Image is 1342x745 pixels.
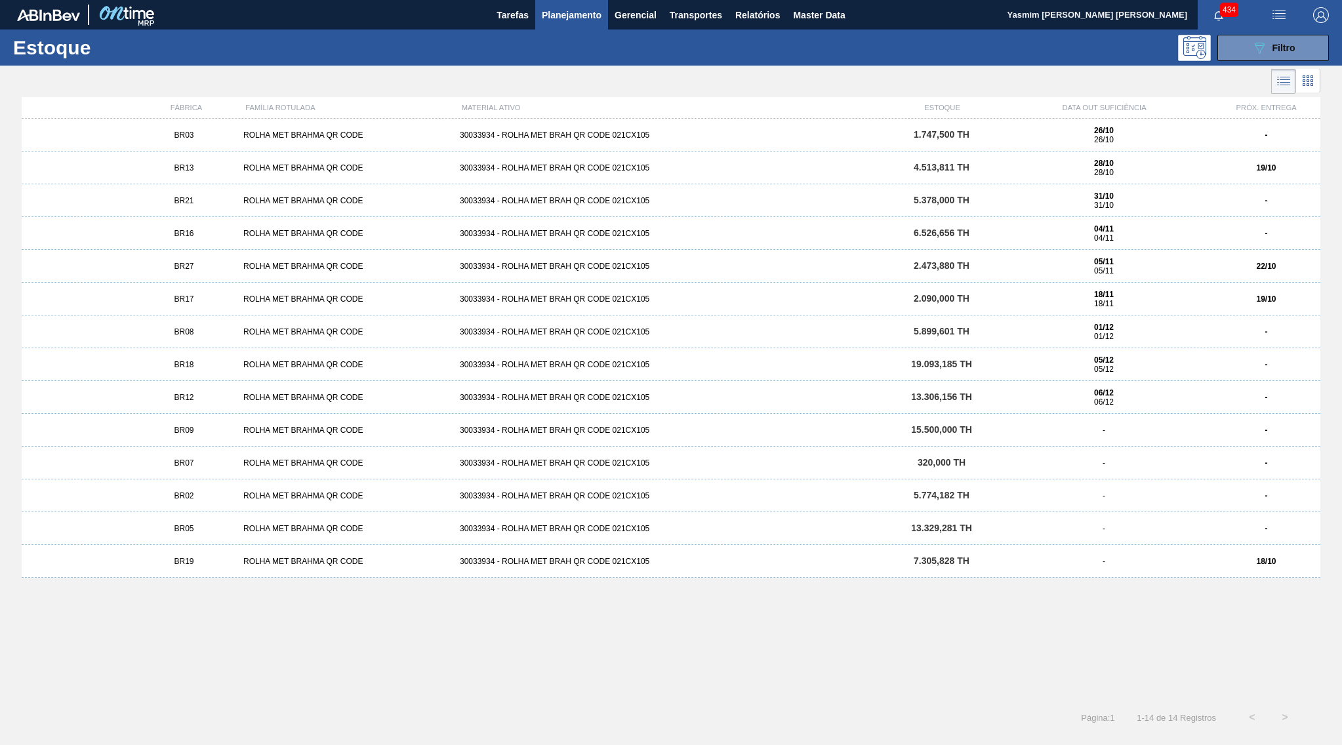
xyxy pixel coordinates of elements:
div: Visão em Cards [1296,69,1320,94]
div: 30033934 - ROLHA MET BRAH QR CODE 021CX105 [455,294,887,304]
div: 30033934 - ROLHA MET BRAH QR CODE 021CX105 [455,458,887,468]
div: DATA OUT SUFICIÊNCIA [996,104,1212,111]
strong: 05/12 [1094,355,1114,365]
span: BR02 [174,491,193,500]
div: ROLHA MET BRAHMA QR CODE [238,458,455,468]
strong: 31/10 [1094,191,1114,201]
span: 7.305,828 TH [914,555,969,566]
strong: 18/11 [1094,290,1114,299]
strong: - [1265,131,1268,140]
strong: - [1265,491,1268,500]
div: Pogramando: nenhum usuário selecionado [1178,35,1211,61]
span: Filtro [1272,43,1295,53]
strong: - [1265,393,1268,402]
span: 320,000 TH [918,457,966,468]
button: > [1269,701,1301,734]
img: TNhmsLtSVTkK8tSr43FrP2fwEKptu5GPRR3wAAAABJRU5ErkJggg== [17,9,80,21]
div: PRÓX. ENTREGA [1212,104,1320,111]
div: FAMÍLIA ROTULADA [240,104,456,111]
span: Planejamento [542,7,601,23]
span: 6.526,656 TH [914,228,969,238]
div: FÁBRICA [132,104,241,111]
img: userActions [1271,7,1287,23]
span: 2.090,000 TH [914,293,969,304]
div: 30033934 - ROLHA MET BRAH QR CODE 021CX105 [455,360,887,369]
div: 30033934 - ROLHA MET BRAH QR CODE 021CX105 [455,163,887,172]
span: 18/11 [1094,299,1114,308]
span: - [1103,524,1105,533]
strong: 28/10 [1094,159,1114,168]
strong: - [1265,360,1268,369]
span: 434 [1220,3,1238,17]
span: 05/12 [1094,365,1114,374]
span: - [1103,557,1105,566]
span: Master Data [793,7,845,23]
strong: 22/10 [1256,262,1276,271]
span: BR16 [174,229,193,238]
strong: - [1265,327,1268,336]
div: ROLHA MET BRAHMA QR CODE [238,491,455,500]
strong: 06/12 [1094,388,1114,397]
div: ROLHA MET BRAHMA QR CODE [238,393,455,402]
span: 5.774,182 TH [914,490,969,500]
span: - [1103,426,1105,435]
span: 06/12 [1094,397,1114,407]
div: 30033934 - ROLHA MET BRAH QR CODE 021CX105 [455,393,887,402]
strong: - [1265,458,1268,468]
span: 1 - 14 de 14 Registros [1135,713,1216,723]
span: 04/11 [1094,233,1114,243]
span: BR13 [174,163,193,172]
div: 30033934 - ROLHA MET BRAH QR CODE 021CX105 [455,196,887,205]
span: 1.747,500 TH [914,129,969,140]
span: 13.306,156 TH [911,392,972,402]
span: 2.473,880 TH [914,260,969,271]
div: ROLHA MET BRAHMA QR CODE [238,327,455,336]
span: 4.513,811 TH [914,162,969,172]
div: ROLHA MET BRAHMA QR CODE [238,196,455,205]
span: 5.378,000 TH [914,195,969,205]
div: ROLHA MET BRAHMA QR CODE [238,360,455,369]
span: Gerencial [615,7,657,23]
div: ROLHA MET BRAHMA QR CODE [238,229,455,238]
strong: 19/10 [1256,163,1276,172]
div: 30033934 - ROLHA MET BRAH QR CODE 021CX105 [455,491,887,500]
span: Transportes [670,7,722,23]
span: BR05 [174,524,193,533]
strong: - [1265,426,1268,435]
span: 01/12 [1094,332,1114,341]
div: ROLHA MET BRAHMA QR CODE [238,163,455,172]
span: 15.500,000 TH [911,424,972,435]
strong: 04/11 [1094,224,1114,233]
span: BR27 [174,262,193,271]
span: 26/10 [1094,135,1114,144]
span: Tarefas [497,7,529,23]
h1: Estoque [13,40,211,55]
span: Página : 1 [1081,713,1114,723]
strong: 19/10 [1256,294,1276,304]
img: Logout [1313,7,1329,23]
button: Filtro [1217,35,1329,61]
strong: - [1265,229,1268,238]
div: 30033934 - ROLHA MET BRAH QR CODE 021CX105 [455,229,887,238]
strong: - [1265,196,1268,205]
span: 05/11 [1094,266,1114,275]
div: ESTOQUE [888,104,996,111]
div: ROLHA MET BRAHMA QR CODE [238,294,455,304]
span: BR21 [174,196,193,205]
div: MATERIAL ATIVO [457,104,889,111]
span: - [1103,458,1105,468]
div: ROLHA MET BRAHMA QR CODE [238,131,455,140]
span: BR09 [174,426,193,435]
div: 30033934 - ROLHA MET BRAH QR CODE 021CX105 [455,557,887,566]
button: Notificações [1198,6,1240,24]
strong: 18/10 [1256,557,1276,566]
span: 31/10 [1094,201,1114,210]
span: BR08 [174,327,193,336]
strong: 05/11 [1094,257,1114,266]
span: BR12 [174,393,193,402]
span: BR19 [174,557,193,566]
div: ROLHA MET BRAHMA QR CODE [238,426,455,435]
div: Visão em Lista [1271,69,1296,94]
span: BR17 [174,294,193,304]
div: ROLHA MET BRAHMA QR CODE [238,262,455,271]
